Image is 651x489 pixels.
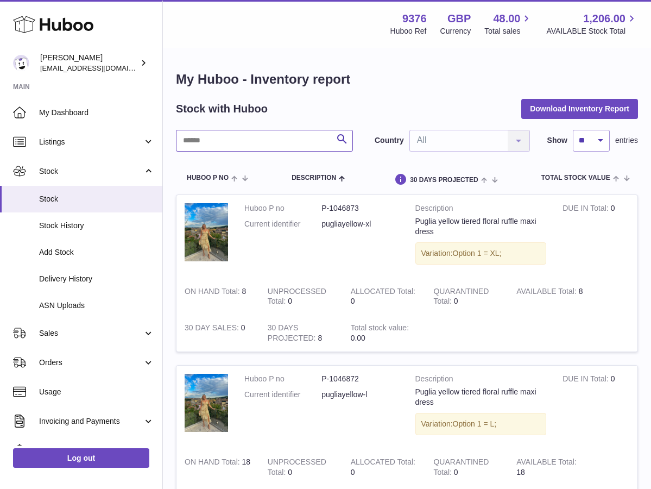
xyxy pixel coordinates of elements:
strong: GBP [447,11,471,26]
span: Option 1 = L; [453,419,497,428]
div: Huboo Ref [390,26,427,36]
span: AVAILABLE Stock Total [546,26,638,36]
strong: 30 DAYS PROJECTED [268,323,318,345]
a: Log out [13,448,149,468]
label: Show [547,135,567,146]
td: 0 [343,449,426,486]
span: Invoicing and Payments [39,416,143,427]
a: 1,206.00 AVAILABLE Stock Total [546,11,638,36]
div: Variation: [415,413,547,435]
span: Stock [39,194,154,204]
strong: DUE IN Total [562,374,610,386]
span: Option 1 = XL; [453,249,502,258]
span: Orders [39,358,143,368]
strong: ON HAND Total [185,287,242,298]
strong: Total stock value [351,323,409,335]
strong: UNPROCESSED Total [268,287,326,309]
td: 8 [508,278,591,315]
strong: 9376 [402,11,427,26]
dt: Current identifier [244,390,321,400]
dd: P-1046873 [321,203,399,214]
div: [PERSON_NAME] [40,53,138,73]
td: 0 [554,366,637,449]
dt: Huboo P no [244,203,321,214]
span: [EMAIL_ADDRESS][DOMAIN_NAME] [40,64,160,72]
span: entries [615,135,638,146]
span: Total stock value [541,174,610,181]
div: Currency [440,26,471,36]
div: Puglia yellow tiered floral ruffle maxi dress [415,216,547,237]
td: 8 [176,278,260,315]
h1: My Huboo - Inventory report [176,71,638,88]
span: My Dashboard [39,108,154,118]
span: 0 [454,297,458,305]
strong: AVAILABLE Total [516,457,577,469]
td: 0 [260,449,343,486]
td: 8 [260,315,343,352]
button: Download Inventory Report [521,99,638,118]
td: 18 [176,449,260,486]
strong: AVAILABLE Total [516,287,578,298]
strong: ON HAND Total [185,457,242,469]
span: Huboo P no [187,174,229,181]
strong: Description [415,374,547,387]
td: 0 [343,278,426,315]
td: 18 [508,449,591,486]
dd: P-1046872 [321,374,399,384]
div: Variation: [415,242,547,265]
span: 48.00 [493,11,520,26]
span: Stock History [39,221,154,231]
strong: 30 DAY SALES [185,323,241,335]
h2: Stock with Huboo [176,102,268,116]
span: ASN Uploads [39,300,154,311]
img: info@azura-rose.com [13,55,29,71]
td: 0 [554,195,637,278]
span: Total sales [484,26,533,36]
strong: QUARANTINED Total [433,287,489,309]
img: product image [185,203,228,261]
strong: ALLOCATED Total [351,287,415,298]
span: Stock [39,166,143,177]
span: Delivery History [39,274,154,284]
strong: Description [415,203,547,216]
label: Country [375,135,404,146]
span: 1,206.00 [583,11,625,26]
td: 0 [260,278,343,315]
strong: ALLOCATED Total [351,457,415,469]
span: Sales [39,328,143,338]
td: 0 [176,315,260,352]
dd: pugliayellow-l [321,390,399,400]
strong: QUARANTINED Total [433,457,489,479]
span: 0 [454,468,458,477]
span: Add Stock [39,247,154,258]
strong: DUE IN Total [562,204,610,215]
span: Description [292,174,336,181]
span: Usage [39,387,154,397]
span: Listings [39,137,143,147]
dt: Current identifier [244,219,321,229]
dd: pugliayellow-xl [321,219,399,229]
img: product image [185,374,228,432]
div: Puglia yellow tiered floral ruffle maxi dress [415,387,547,407]
span: 0.00 [351,334,365,342]
span: 30 DAYS PROJECTED [410,177,478,184]
dt: Huboo P no [244,374,321,384]
strong: UNPROCESSED Total [268,457,326,479]
a: 48.00 Total sales [484,11,533,36]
